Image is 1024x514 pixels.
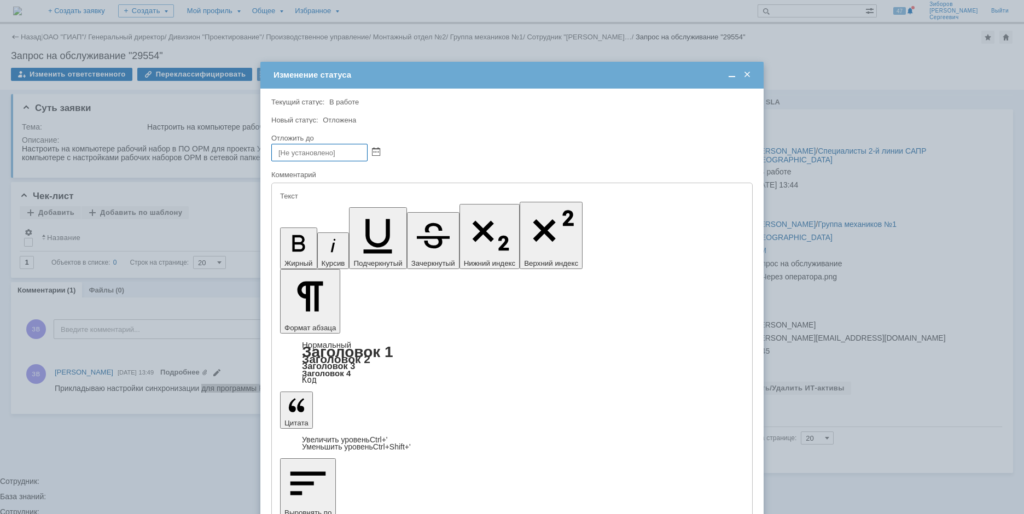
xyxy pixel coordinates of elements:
[742,70,753,80] span: Закрыть
[280,227,317,269] button: Жирный
[280,341,744,384] div: Формат абзаца
[323,116,356,124] span: Отложена
[370,435,388,444] span: Ctrl+'
[284,324,336,332] span: Формат абзаца
[302,442,411,451] a: Decrease
[271,144,368,161] input: [Не установлено]
[411,259,455,267] span: Зачеркнутый
[317,232,350,269] button: Курсив
[280,436,744,451] div: Цитата
[271,135,750,142] div: Отложить до
[271,98,324,106] label: Текущий статус:
[322,259,345,267] span: Курсив
[520,202,583,269] button: Верхний индекс
[302,353,370,365] a: Заголовок 2
[280,269,340,334] button: Формат абзаца
[329,98,359,106] span: В работе
[302,369,351,378] a: Заголовок 4
[302,435,388,444] a: Increase
[353,259,402,267] span: Подчеркнутый
[271,116,318,124] label: Новый статус:
[524,259,578,267] span: Верхний индекс
[280,392,313,429] button: Цитата
[459,204,520,269] button: Нижний индекс
[373,442,411,451] span: Ctrl+Shift+'
[302,343,393,360] a: Заголовок 1
[284,259,313,267] span: Жирный
[302,361,355,371] a: Заголовок 3
[726,70,737,80] span: Свернуть (Ctrl + M)
[274,70,753,80] div: Изменение статуса
[271,170,750,180] div: Комментарий
[464,259,516,267] span: Нижний индекс
[302,340,351,349] a: Нормальный
[407,212,459,269] button: Зачеркнутый
[284,419,309,427] span: Цитата
[349,207,406,269] button: Подчеркнутый
[302,375,317,385] a: Код
[280,192,742,200] div: Текст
